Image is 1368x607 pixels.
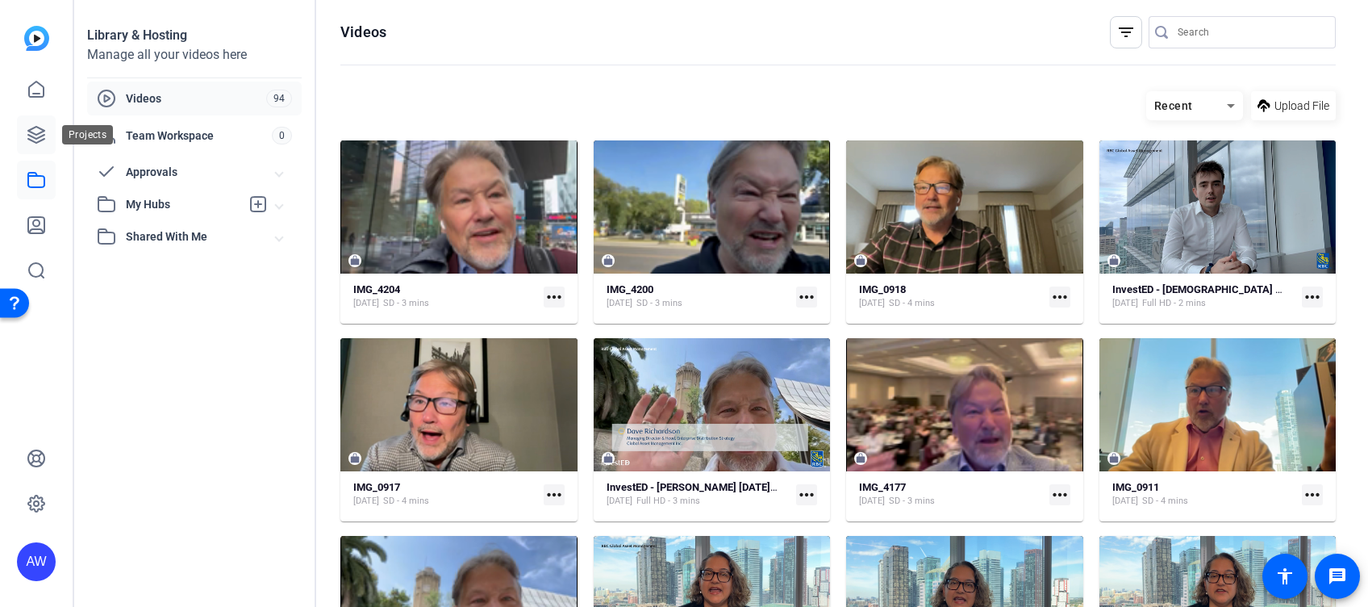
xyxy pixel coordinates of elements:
[636,297,682,310] span: SD - 3 mins
[87,26,302,45] div: Library & Hosting
[1275,567,1295,586] mat-icon: accessibility
[607,283,790,310] a: IMG_4200[DATE]SD - 3 mins
[1112,481,1159,493] strong: IMG_0911
[1112,481,1296,508] a: IMG_0911[DATE]SD - 4 mins
[1142,495,1188,508] span: SD - 4 mins
[272,127,292,144] span: 0
[1049,484,1070,505] mat-icon: more_horiz
[607,481,890,493] strong: InvestED - [PERSON_NAME] [DATE]- Stocks vs Crypto - Copy
[383,297,429,310] span: SD - 3 mins
[353,481,400,493] strong: IMG_0917
[126,196,240,213] span: My Hubs
[1116,23,1136,42] mat-icon: filter_list
[607,297,632,310] span: [DATE]
[607,481,790,508] a: InvestED - [PERSON_NAME] [DATE]- Stocks vs Crypto - Copy[DATE]Full HD - 3 mins
[126,128,272,144] span: Team Workspace
[1142,297,1206,310] span: Full HD - 2 mins
[266,90,292,107] span: 94
[87,156,302,188] mat-expansion-panel-header: Approvals
[87,188,302,220] mat-expansion-panel-header: My Hubs
[889,297,935,310] span: SD - 4 mins
[544,484,565,505] mat-icon: more_horiz
[1274,98,1329,115] span: Upload File
[340,23,386,42] h1: Videos
[859,481,1043,508] a: IMG_4177[DATE]SD - 3 mins
[859,297,885,310] span: [DATE]
[17,542,56,581] div: AW
[1302,287,1323,308] mat-icon: more_horiz
[62,125,113,144] div: Projects
[1049,287,1070,308] mat-icon: more_horiz
[859,495,885,508] span: [DATE]
[1178,23,1323,42] input: Search
[796,287,817,308] mat-icon: more_horiz
[607,283,653,295] strong: IMG_4200
[636,495,700,508] span: Full HD - 3 mins
[126,228,276,245] span: Shared With Me
[1328,567,1347,586] mat-icon: message
[126,90,266,107] span: Videos
[1154,99,1193,112] span: Recent
[889,495,935,508] span: SD - 3 mins
[544,287,565,308] mat-icon: more_horiz
[1251,91,1336,120] button: Upload File
[1112,495,1138,508] span: [DATE]
[24,26,49,51] img: blue-gradient.svg
[1112,297,1138,310] span: [DATE]
[126,164,276,181] span: Approvals
[607,495,632,508] span: [DATE]
[383,495,429,508] span: SD - 4 mins
[796,484,817,505] mat-icon: more_horiz
[353,495,379,508] span: [DATE]
[353,481,537,508] a: IMG_0917[DATE]SD - 4 mins
[859,283,1043,310] a: IMG_0918[DATE]SD - 4 mins
[859,283,906,295] strong: IMG_0918
[1112,283,1296,310] a: InvestED - [DEMOGRAPHIC_DATA] The golden rule of investing[DATE]Full HD - 2 mins
[87,220,302,253] mat-expansion-panel-header: Shared With Me
[1302,484,1323,505] mat-icon: more_horiz
[353,283,537,310] a: IMG_4204[DATE]SD - 3 mins
[353,283,400,295] strong: IMG_4204
[353,297,379,310] span: [DATE]
[87,45,302,65] div: Manage all your videos here
[859,481,906,493] strong: IMG_4177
